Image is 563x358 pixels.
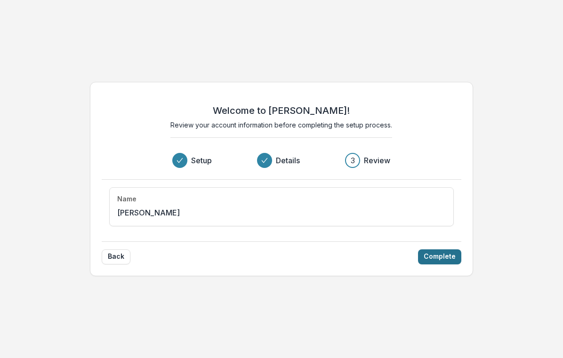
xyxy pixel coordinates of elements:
div: 3 [351,155,355,166]
h3: Details [276,155,300,166]
div: Progress [172,153,390,168]
h3: Review [364,155,390,166]
h4: Name [117,195,137,203]
p: Review your account information before completing the setup process. [170,120,392,130]
h3: Setup [191,155,212,166]
button: Complete [418,249,461,264]
p: [PERSON_NAME] [117,207,180,218]
button: Back [102,249,130,264]
h2: Welcome to [PERSON_NAME]! [213,105,350,116]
